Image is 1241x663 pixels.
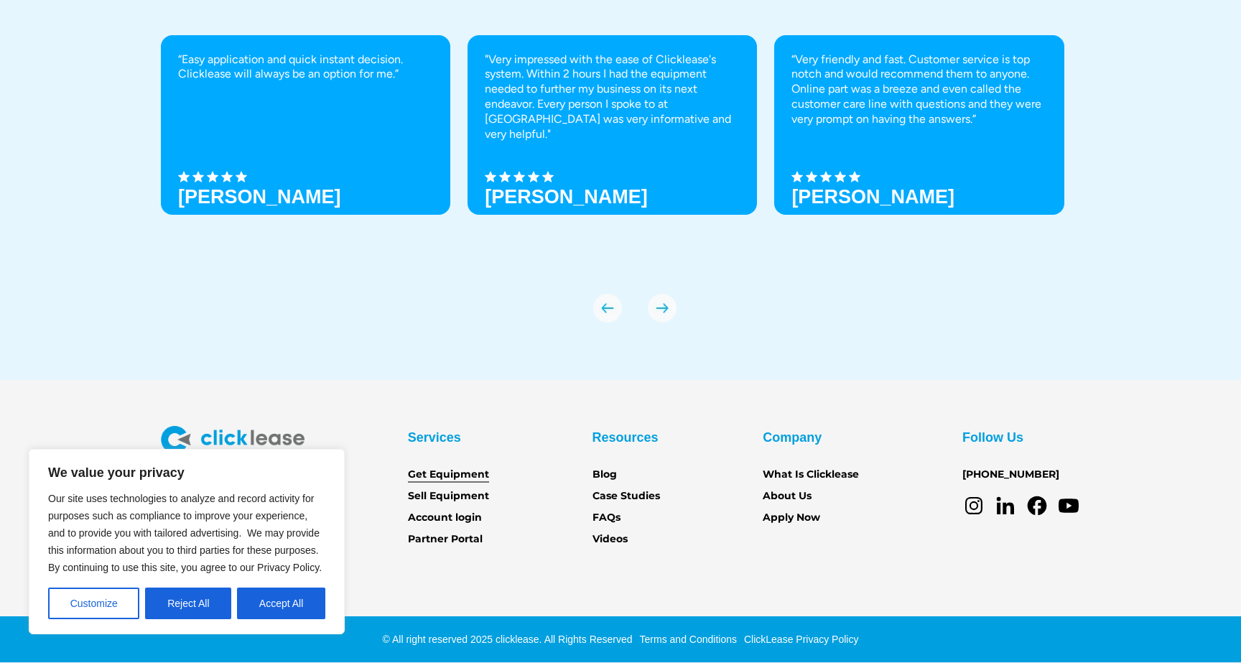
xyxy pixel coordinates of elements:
[763,488,812,504] a: About Us
[207,171,218,182] img: Black star icon
[178,171,190,182] img: Black star icon
[178,52,433,83] p: “Easy application and quick instant decision. Clicklease will always be an option for me.”
[592,467,617,483] a: Blog
[835,171,846,182] img: Black star icon
[485,171,496,182] img: Black star icon
[774,35,1064,265] div: 3 of 8
[513,171,525,182] img: Black star icon
[145,588,231,619] button: Reject All
[592,532,628,547] a: Videos
[791,52,1046,127] p: “Very friendly and fast. Customer service is top notch and would recommend them to anyone. Online...
[236,171,247,182] img: Black star icon
[962,467,1059,483] a: [PHONE_NUMBER]
[161,426,305,453] img: Clicklease logo
[962,426,1023,449] div: Follow Us
[408,488,489,504] a: Sell Equipment
[849,171,860,182] img: Black star icon
[178,186,341,208] h3: [PERSON_NAME]
[820,171,832,182] img: Black star icon
[763,426,822,449] div: Company
[408,532,483,547] a: Partner Portal
[383,632,633,646] div: © All right reserved 2025 clicklease. All Rights Reserved
[468,35,757,265] div: 2 of 8
[48,493,322,573] span: Our site uses technologies to analyze and record activity for purposes such as compliance to impr...
[806,171,817,182] img: Black star icon
[592,426,659,449] div: Resources
[593,294,622,323] div: previous slide
[237,588,325,619] button: Accept All
[48,464,325,481] p: We value your privacy
[485,186,648,208] strong: [PERSON_NAME]
[592,510,620,526] a: FAQs
[221,171,233,182] img: Black star icon
[740,634,859,645] a: ClickLease Privacy Policy
[161,35,450,265] div: 1 of 8
[791,171,803,182] img: Black star icon
[29,449,345,634] div: We value your privacy
[648,294,677,323] div: next slide
[408,426,461,449] div: Services
[791,186,954,208] h3: [PERSON_NAME]
[499,171,511,182] img: Black star icon
[161,35,1080,323] div: carousel
[408,467,489,483] a: Get Equipment
[593,294,622,323] img: arrow Icon
[542,171,554,182] img: Black star icon
[48,588,139,619] button: Customize
[763,510,820,526] a: Apply Now
[408,510,482,526] a: Account login
[592,488,660,504] a: Case Studies
[528,171,539,182] img: Black star icon
[636,634,737,645] a: Terms and Conditions
[192,171,204,182] img: Black star icon
[763,467,859,483] a: What Is Clicklease
[485,52,740,142] p: "Very impressed with the ease of Clicklease's system. Within 2 hours I had the equipment needed t...
[648,294,677,323] img: arrow Icon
